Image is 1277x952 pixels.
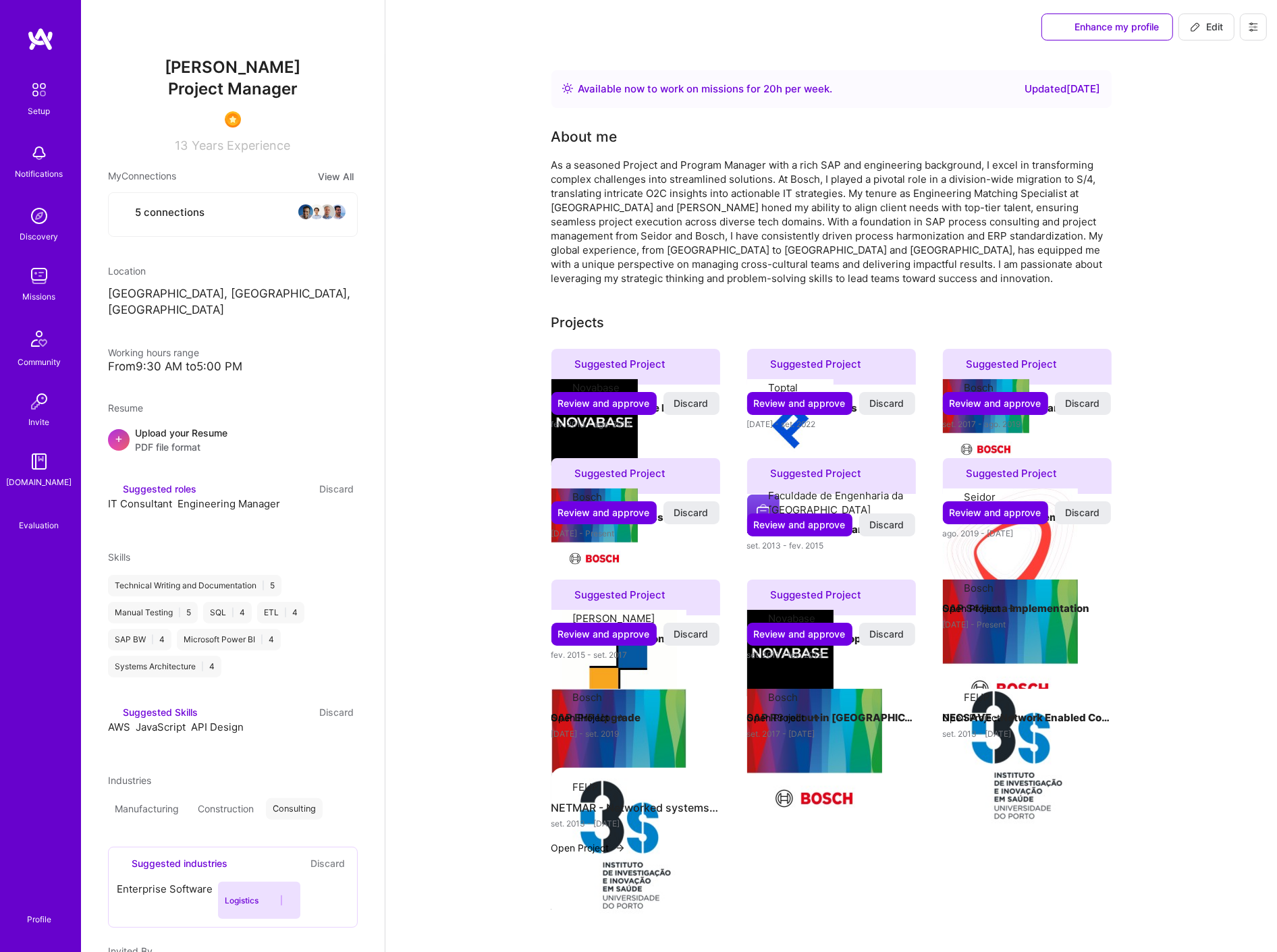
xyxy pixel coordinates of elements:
[232,607,234,618] span: |
[674,506,709,520] span: Discard
[20,518,59,532] div: Evaluation
[578,81,833,97] div: Available now to work on missions for h per week .
[26,202,53,229] img: discovery
[943,379,1029,466] img: Company logo
[769,381,798,395] div: Toptal
[747,610,834,696] img: Company logo
[551,379,638,466] img: Company logo
[330,204,346,220] img: avatar
[168,79,298,99] span: Project Manager
[551,709,720,727] h4: SAP EHP Upgrade
[112,511,122,522] i: Accept
[573,490,603,504] div: Bosch
[558,627,650,641] span: Review and approve
[764,82,777,95] span: 20
[112,523,122,533] i: Reject
[27,912,51,925] div: Profile
[151,634,154,645] span: |
[108,551,130,563] span: Skills
[108,402,143,414] span: Resume
[108,347,199,358] span: Working hours range
[769,611,816,625] div: Novabase
[573,690,603,704] div: Bosch
[964,581,994,595] div: Bosch
[551,127,618,147] div: About me
[870,627,904,641] span: Discard
[191,798,261,820] div: Construction
[112,746,122,756] i: Reject
[747,379,834,466] img: Company logo
[27,27,54,51] img: logo
[225,111,241,128] img: SelectionTeam
[191,721,244,733] span: API Design
[551,623,657,646] button: Review and approve
[315,704,358,720] button: Discard
[23,323,55,355] img: Community
[108,705,198,719] div: Suggested Skills
[284,607,287,618] span: |
[754,397,846,410] span: Review and approve
[747,710,821,725] button: Open Project
[747,417,916,431] div: [DATE] - set. 2022
[298,204,314,220] img: avatar
[112,735,122,745] i: Accept
[115,431,123,445] span: +
[663,623,719,646] button: Discard
[562,83,573,94] img: Availability
[140,735,150,745] i: Accept
[108,482,196,496] div: Suggested roles
[943,488,1078,623] img: Company logo
[551,488,638,575] img: Company logo
[747,538,916,553] div: set. 2013 - fev. 2015
[108,169,176,184] span: My Connections
[560,359,570,369] i: icon SuggestedTeams
[551,458,720,494] div: Suggested Project
[943,580,1078,715] img: Company logo
[870,397,904,410] span: Discard
[108,484,117,493] i: icon SuggestedTeams
[1041,13,1173,40] button: Enhance my profile
[551,501,657,524] button: Review and approve
[951,359,961,369] i: icon SuggestedTeams
[859,623,915,646] button: Discard
[755,468,765,478] i: icon SuggestedTeams
[20,229,59,244] div: Discovery
[747,648,916,662] div: set. 2011 - fev. 2013
[943,600,1112,617] h4: SAP S4 Hana Implementation
[117,856,227,870] div: Suggested industries
[261,634,263,645] span: |
[175,138,188,152] span: 13
[951,468,961,478] i: icon SuggestedTeams
[943,710,1017,725] button: Open Project
[551,610,686,745] img: Company logo
[203,602,252,623] div: SQL 4
[1178,13,1234,40] button: Edit
[551,727,720,741] div: [DATE] - set. 2019
[34,508,45,518] i: icon SelectionTeam
[108,192,358,237] button: 5 connectionsavataravataravataravatar
[1025,81,1101,97] div: Updated [DATE]
[201,661,204,672] span: |
[135,440,227,454] span: PDF file format
[859,513,915,536] button: Discard
[1056,20,1159,34] span: Enhance my profile
[615,843,626,853] img: arrow-right
[1006,712,1017,723] img: arrow-right
[182,523,192,533] i: Reject
[262,580,265,591] span: |
[178,607,181,618] span: |
[551,526,720,540] div: [DATE] - Present
[177,629,281,650] div: Microsoft Power BI 4
[551,779,686,914] img: Company logo
[747,709,916,727] h4: SAP R3 rollout in [GEOGRAPHIC_DATA]
[747,513,852,536] button: Review and approve
[674,397,709,410] span: Discard
[108,575,281,596] div: Technical Writing and Documentation 5
[18,355,61,369] div: Community
[29,415,50,429] div: Invite
[178,497,280,510] span: Engineering Manager
[266,798,323,820] div: Consulting
[950,506,1041,520] span: Review and approve
[943,526,1112,540] div: ago. 2019 - [DATE]
[1055,392,1111,415] button: Discard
